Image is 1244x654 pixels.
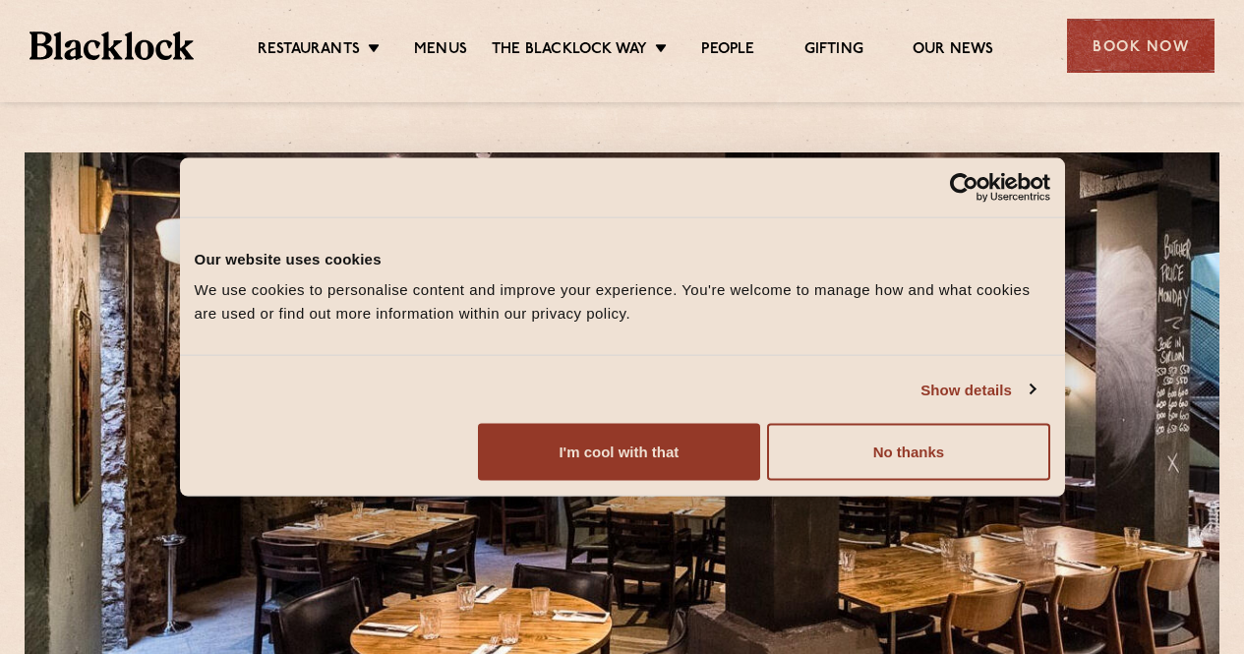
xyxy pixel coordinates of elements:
[804,40,863,62] a: Gifting
[878,172,1050,202] a: Usercentrics Cookiebot - opens in a new window
[478,424,760,481] button: I'm cool with that
[414,40,467,62] a: Menus
[1067,19,1214,73] div: Book Now
[492,40,647,62] a: The Blacklock Way
[920,378,1035,401] a: Show details
[195,278,1050,326] div: We use cookies to personalise content and improve your experience. You're welcome to manage how a...
[30,31,194,59] img: BL_Textured_Logo-footer-cropped.svg
[767,424,1049,481] button: No thanks
[701,40,754,62] a: People
[258,40,360,62] a: Restaurants
[913,40,994,62] a: Our News
[195,247,1050,270] div: Our website uses cookies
